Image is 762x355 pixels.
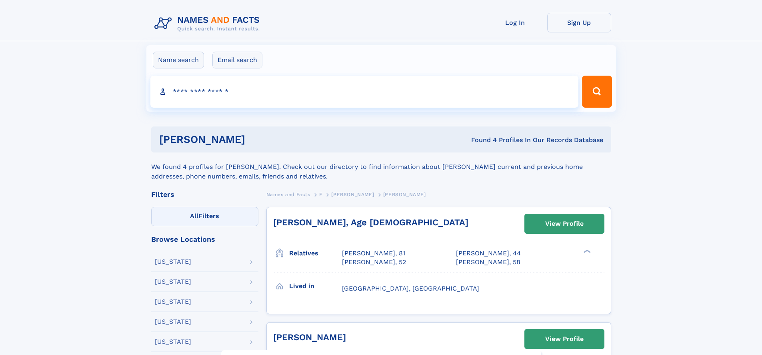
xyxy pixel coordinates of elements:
div: [US_STATE] [155,319,191,325]
a: [PERSON_NAME] [273,332,346,342]
a: [PERSON_NAME], 81 [342,249,405,258]
a: Log In [483,13,547,32]
div: [US_STATE] [155,279,191,285]
a: [PERSON_NAME], 44 [456,249,521,258]
span: F [319,192,322,197]
div: [US_STATE] [155,299,191,305]
div: Filters [151,191,258,198]
label: Name search [153,52,204,68]
a: [PERSON_NAME], Age [DEMOGRAPHIC_DATA] [273,217,468,227]
span: All [190,212,198,220]
span: [PERSON_NAME] [383,192,426,197]
label: Filters [151,207,258,226]
span: [PERSON_NAME] [331,192,374,197]
h1: [PERSON_NAME] [159,134,358,144]
div: [US_STATE] [155,339,191,345]
a: Names and Facts [266,189,310,199]
div: [US_STATE] [155,259,191,265]
a: F [319,189,322,199]
div: ❯ [582,249,591,254]
div: Browse Locations [151,236,258,243]
div: Found 4 Profiles In Our Records Database [358,136,603,144]
a: Sign Up [547,13,611,32]
label: Email search [212,52,262,68]
img: Logo Names and Facts [151,13,266,34]
a: [PERSON_NAME], 52 [342,258,406,267]
a: [PERSON_NAME] [331,189,374,199]
input: search input [150,76,579,108]
a: View Profile [525,329,604,349]
div: We found 4 profiles for [PERSON_NAME]. Check out our directory to find information about [PERSON_... [151,152,611,181]
h3: Relatives [289,247,342,260]
a: [PERSON_NAME], 58 [456,258,520,267]
h3: Lived in [289,279,342,293]
a: View Profile [525,214,604,233]
div: View Profile [545,330,584,348]
span: [GEOGRAPHIC_DATA], [GEOGRAPHIC_DATA] [342,285,479,292]
div: View Profile [545,215,584,233]
button: Search Button [582,76,612,108]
